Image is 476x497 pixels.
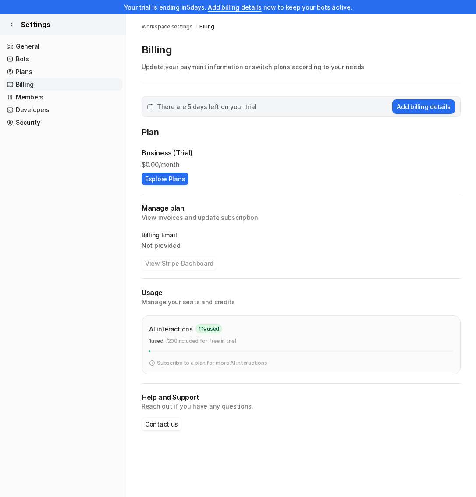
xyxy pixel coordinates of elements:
[142,43,461,57] p: Billing
[195,324,222,333] span: 1 % used
[4,104,122,116] a: Developers
[142,126,461,141] p: Plan
[4,78,122,91] a: Billing
[142,241,461,250] p: Not provided
[142,23,193,31] a: Workspace settings
[142,203,461,213] h2: Manage plan
[142,231,461,240] p: Billing Email
[4,66,122,78] a: Plans
[157,359,267,367] p: Subscribe to a plan for more AI interactions
[142,213,461,222] p: View invoices and update subscription
[166,337,236,345] p: / 200 included for free in trial
[142,418,181,430] button: Contact us
[142,173,188,185] button: Explore Plans
[142,257,217,270] button: View Stripe Dashboard
[157,102,256,111] span: There are 5 days left on your trial
[4,116,122,129] a: Security
[208,4,262,11] a: Add billing details
[4,53,122,65] a: Bots
[4,40,122,53] a: General
[142,62,461,71] p: Update your payment information or switch plans according to your needs
[195,23,197,31] span: /
[142,160,461,169] p: $ 0.00/month
[142,148,193,158] p: Business (Trial)
[142,298,461,307] p: Manage your seats and credits
[142,392,461,402] p: Help and Support
[149,337,163,345] p: 1 used
[149,324,193,334] p: AI interactions
[199,23,214,31] a: Billing
[392,99,455,114] button: Add billing details
[4,91,122,103] a: Members
[147,104,153,110] img: calender-icon.svg
[21,19,50,30] span: Settings
[142,288,461,298] p: Usage
[142,402,461,411] p: Reach out if you have any questions.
